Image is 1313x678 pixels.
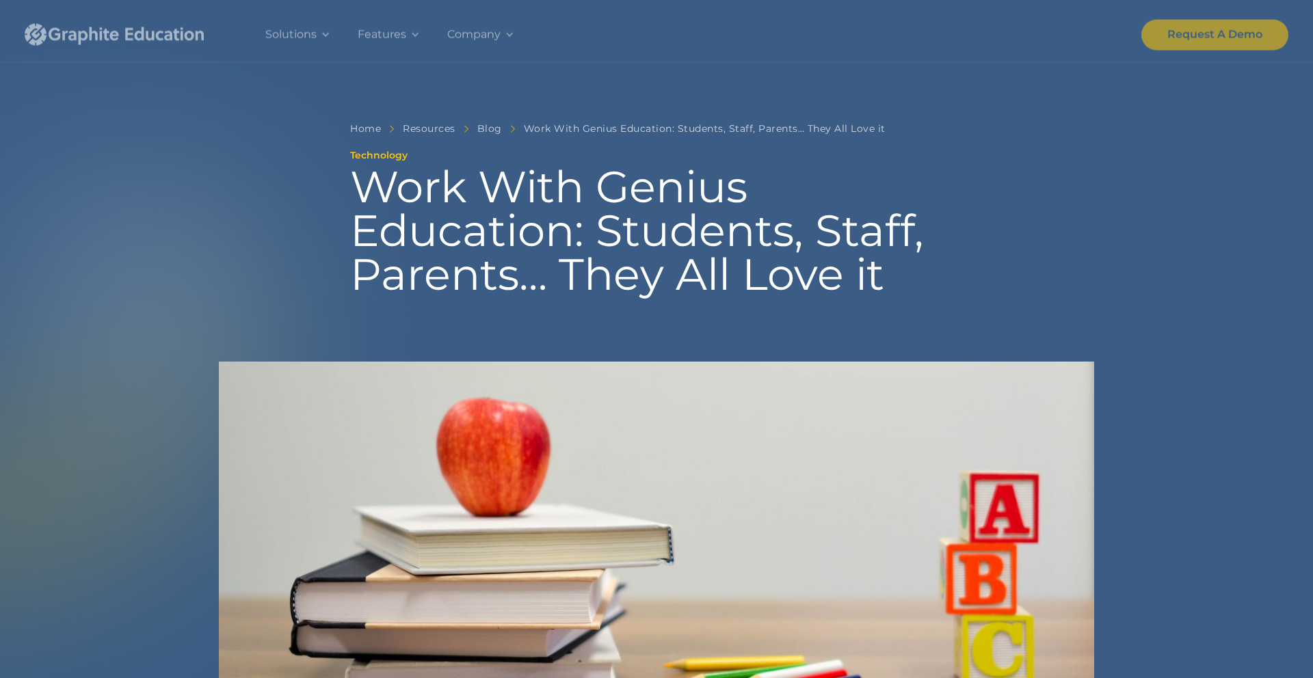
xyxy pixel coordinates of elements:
div: Features [344,7,434,62]
div: Company [447,25,501,44]
a: Request A Demo [1141,19,1288,50]
a: Technology [350,147,408,164]
div: Solutions [265,25,317,44]
a: Home [350,120,381,137]
div: Company [434,7,528,62]
div: Solutions [252,7,344,62]
h1: Work With Genius Education: Students, Staff, Parents… They All Love it [350,165,963,296]
div: Request A Demo [1167,25,1262,44]
a: Blog [477,120,502,137]
div: Features [358,25,406,44]
a: Work With Genius Education: Students, Staff, Parents… They All Love it [524,120,886,137]
a: home [25,7,230,62]
a: Resources [403,120,455,137]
